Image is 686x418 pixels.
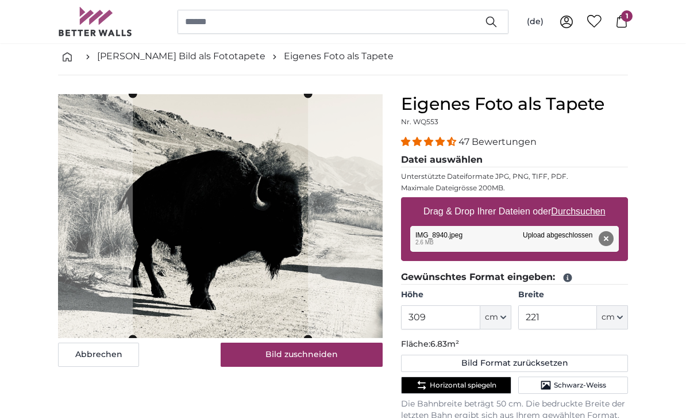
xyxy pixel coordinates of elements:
[518,377,628,394] button: Schwarz-Weiss
[518,289,628,301] label: Breite
[597,305,628,329] button: cm
[221,343,383,367] button: Bild zuschneiden
[58,7,133,36] img: Betterwalls
[284,49,394,63] a: Eigenes Foto als Tapete
[401,94,628,114] h1: Eigenes Foto als Tapete
[480,305,511,329] button: cm
[485,312,498,323] span: cm
[401,183,628,193] p: Maximale Dateigrösse 200MB.
[401,117,438,126] span: Nr. WQ553
[518,11,553,32] button: (de)
[430,381,496,390] span: Horizontal spiegeln
[554,381,606,390] span: Schwarz-Weiss
[58,343,139,367] button: Abbrechen
[621,10,633,22] span: 1
[97,49,265,63] a: [PERSON_NAME] Bild als Fototapete
[58,38,628,75] nav: breadcrumbs
[602,312,615,323] span: cm
[401,270,628,285] legend: Gewünschtes Format eingeben:
[458,136,537,147] span: 47 Bewertungen
[419,200,610,223] label: Drag & Drop Ihrer Dateien oder
[401,136,458,147] span: 4.38 stars
[401,289,511,301] label: Höhe
[401,172,628,181] p: Unterstützte Dateiformate JPG, PNG, TIFF, PDF.
[401,377,511,394] button: Horizontal spiegeln
[401,355,628,372] button: Bild Format zurücksetzen
[401,153,628,167] legend: Datei auswählen
[552,206,606,216] u: Durchsuchen
[401,339,628,350] p: Fläche:
[430,339,459,349] span: 6.83m²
